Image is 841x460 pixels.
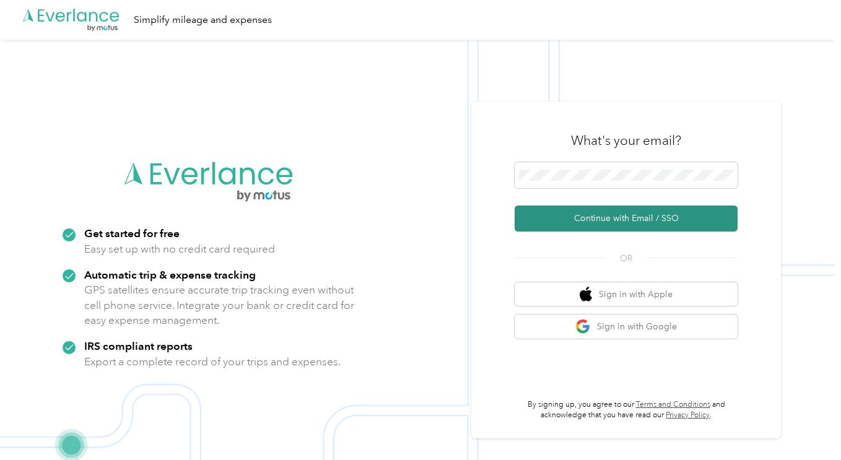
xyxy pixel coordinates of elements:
[84,227,180,240] strong: Get started for free
[571,132,681,149] h3: What's your email?
[84,339,193,352] strong: IRS compliant reports
[636,400,710,409] a: Terms and Conditions
[515,399,738,421] p: By signing up, you agree to our and acknowledge that you have read our .
[134,12,272,28] div: Simplify mileage and expenses
[84,282,355,328] p: GPS satellites ensure accurate trip tracking even without cell phone service. Integrate your bank...
[666,410,710,420] a: Privacy Policy
[515,282,738,306] button: apple logoSign in with Apple
[84,354,341,370] p: Export a complete record of your trips and expenses.
[84,268,256,281] strong: Automatic trip & expense tracking
[580,287,592,302] img: apple logo
[515,315,738,339] button: google logoSign in with Google
[575,319,591,334] img: google logo
[84,241,275,257] p: Easy set up with no credit card required
[515,206,738,232] button: Continue with Email / SSO
[604,252,648,265] span: OR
